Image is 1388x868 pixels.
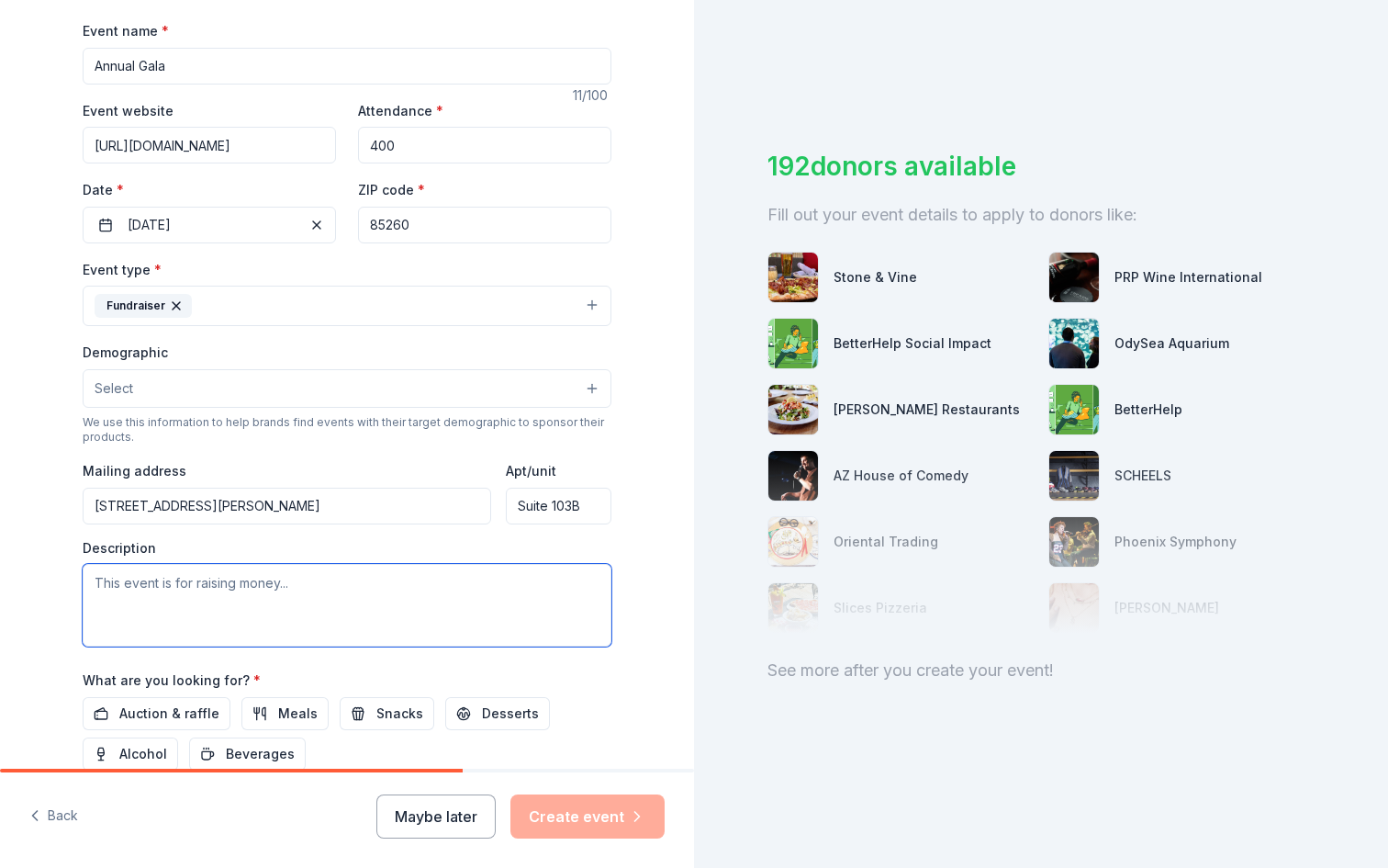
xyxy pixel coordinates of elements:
label: Event name [83,22,169,40]
div: We use this information to help brands find events with their target demographic to sponsor their... [83,415,611,445]
label: Event website [83,102,173,120]
button: Meals [241,697,329,730]
div: Fill out your event details to apply to donors like: [767,200,1315,230]
div: See more after you create your event! [767,656,1315,685]
div: 192 donors available [767,147,1315,186]
div: 11 /100 [573,85,611,107]
input: Spring Fundraiser [83,48,611,85]
span: Desserts [482,703,539,725]
label: Event type [83,261,162,279]
button: Auction & raffle [83,697,230,730]
div: Stone & Vine [834,266,917,288]
button: Select [83,369,611,408]
label: Attendance [358,102,443,120]
label: Date [83,181,336,199]
button: Back [29,797,78,836]
input: 12345 (U.S. only) [358,207,611,243]
label: Apt/unit [506,462,556,480]
img: photo for BetterHelp Social Impact [768,319,818,368]
img: photo for Cameron Mitchell Restaurants [768,385,818,434]
input: # [506,488,611,524]
div: OdySea Aquarium [1114,333,1229,355]
label: Demographic [83,344,168,362]
span: Beverages [226,743,295,765]
div: Fundraiser [95,294,192,318]
button: Maybe later [376,795,496,839]
button: Alcohol [83,738,178,771]
button: Snacks [340,697,434,730]
div: [PERSON_NAME] Restaurants [834,399,1020,421]
button: [DATE] [83,207,336,243]
span: Auction & raffle [119,703,219,725]
input: https://www... [83,127,336,163]
div: PRP Wine International [1114,266,1262,288]
label: Mailing address [83,462,186,480]
label: What are you looking for? [83,671,261,690]
span: Snacks [376,703,423,725]
img: photo for Stone & Vine [768,253,818,302]
img: photo for PRP Wine International [1049,253,1099,302]
div: BetterHelp [1114,399,1182,421]
button: Fundraiser [83,286,611,326]
button: Beverages [189,738,306,771]
div: BetterHelp Social Impact [834,333,991,355]
span: Meals [278,703,318,725]
button: Desserts [445,697,550,730]
label: ZIP code [358,181,425,199]
span: Select [95,378,133,400]
img: photo for BetterHelp [1049,385,1099,434]
span: Alcohol [119,743,167,765]
input: 20 [358,127,611,163]
img: photo for OdySea Aquarium [1049,319,1099,368]
input: Enter a US address [83,488,491,524]
label: Description [83,539,156,558]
